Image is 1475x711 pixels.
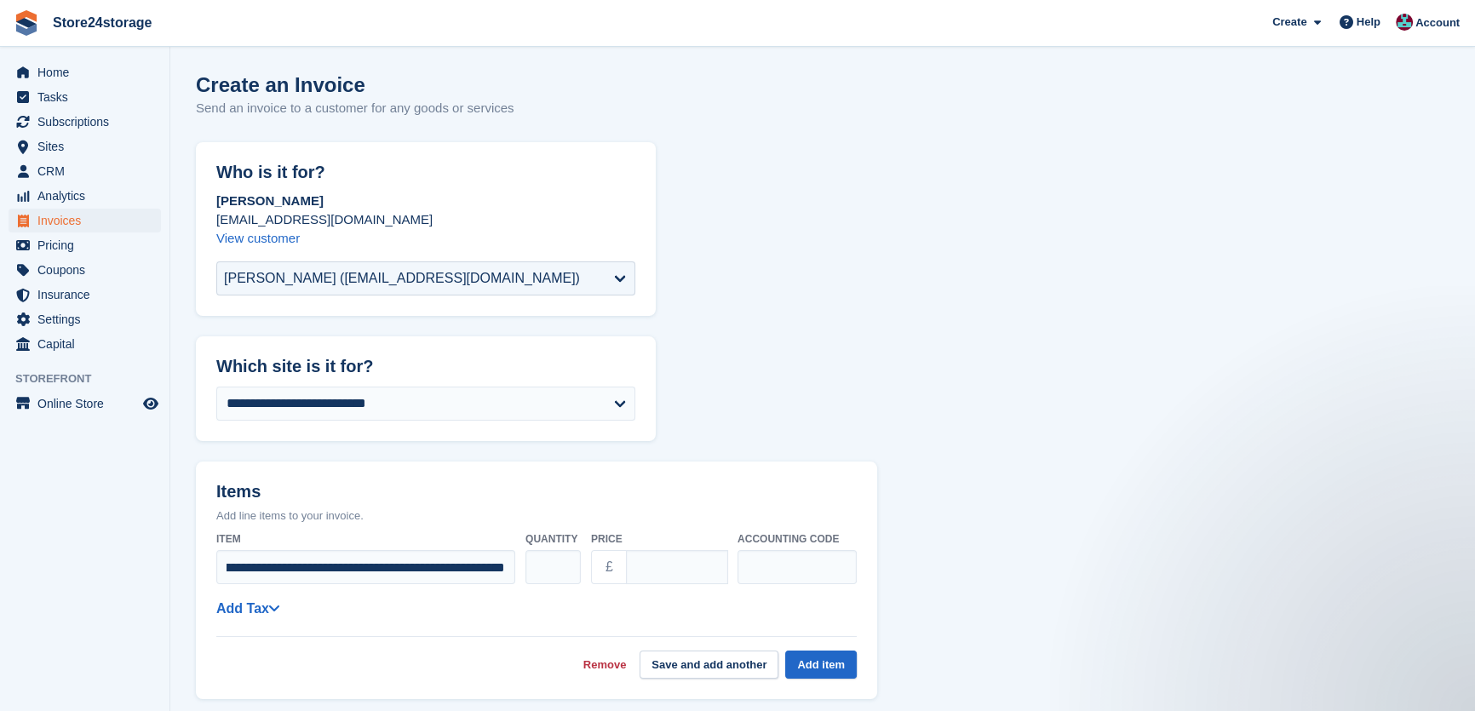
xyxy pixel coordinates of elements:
[37,283,140,307] span: Insurance
[141,393,161,414] a: Preview store
[196,99,514,118] p: Send an invoice to a customer for any goods or services
[37,392,140,416] span: Online Store
[9,258,161,282] a: menu
[37,159,140,183] span: CRM
[9,332,161,356] a: menu
[9,60,161,84] a: menu
[37,258,140,282] span: Coupons
[216,507,857,525] p: Add line items to your invoice.
[37,135,140,158] span: Sites
[640,651,778,679] button: Save and add another
[37,332,140,356] span: Capital
[37,110,140,134] span: Subscriptions
[9,392,161,416] a: menu
[216,357,635,376] h2: Which site is it for?
[9,209,161,232] a: menu
[216,531,515,547] label: Item
[216,601,279,616] a: Add Tax
[9,283,161,307] a: menu
[37,184,140,208] span: Analytics
[9,110,161,134] a: menu
[9,85,161,109] a: menu
[785,651,857,679] button: Add item
[196,73,514,96] h1: Create an Invoice
[9,307,161,331] a: menu
[15,370,169,387] span: Storefront
[583,657,627,674] a: Remove
[37,60,140,84] span: Home
[216,192,635,210] p: [PERSON_NAME]
[216,210,635,229] p: [EMAIL_ADDRESS][DOMAIN_NAME]
[216,482,857,505] h2: Items
[1415,14,1460,32] span: Account
[1396,14,1413,31] img: George
[224,268,580,289] div: [PERSON_NAME] ([EMAIL_ADDRESS][DOMAIN_NAME])
[216,231,300,245] a: View customer
[9,184,161,208] a: menu
[37,85,140,109] span: Tasks
[37,307,140,331] span: Settings
[1357,14,1380,31] span: Help
[737,531,857,547] label: Accounting code
[9,159,161,183] a: menu
[9,135,161,158] a: menu
[525,531,581,547] label: Quantity
[216,163,635,182] h2: Who is it for?
[591,531,727,547] label: Price
[9,233,161,257] a: menu
[37,209,140,232] span: Invoices
[37,233,140,257] span: Pricing
[14,10,39,36] img: stora-icon-8386f47178a22dfd0bd8f6a31ec36ba5ce8667c1dd55bd0f319d3a0aa187defe.svg
[1272,14,1306,31] span: Create
[46,9,159,37] a: Store24storage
